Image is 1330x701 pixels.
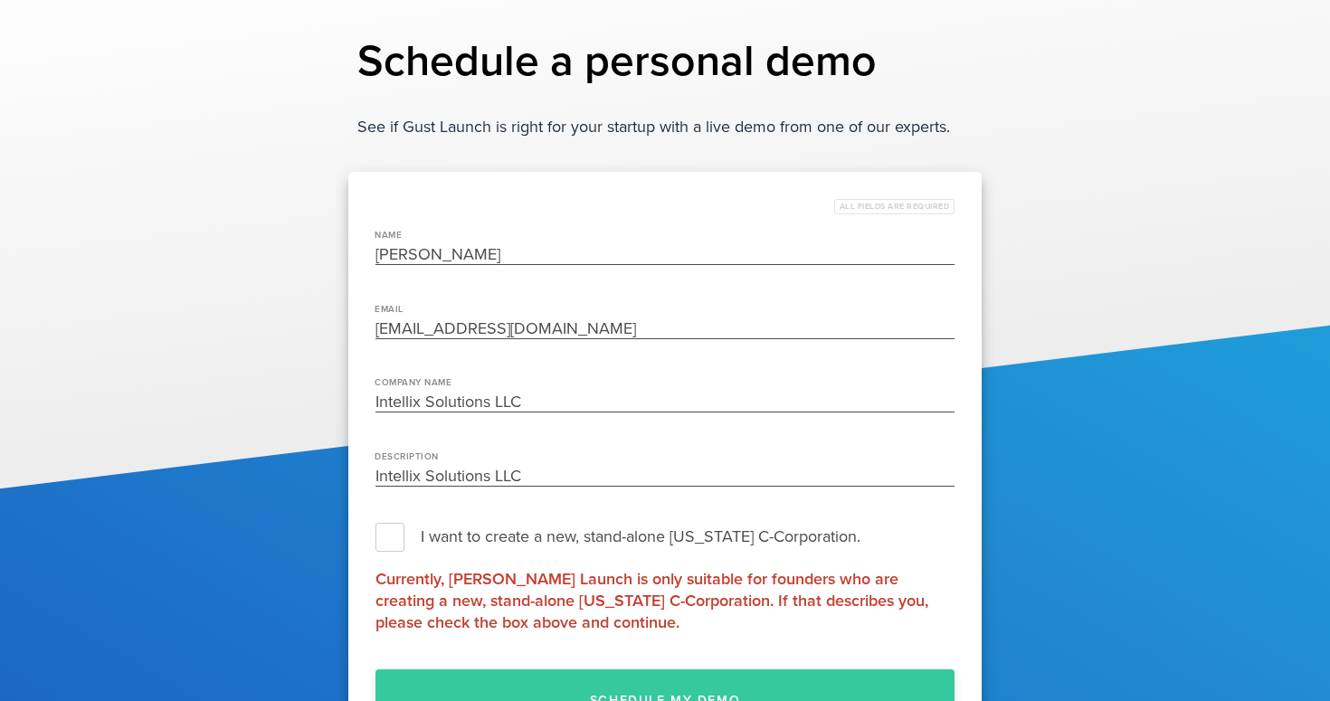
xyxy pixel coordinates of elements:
[375,568,955,633] p: Currently, [PERSON_NAME] Launch is only suitable for founders who are creating a new, stand-alone...
[357,36,973,89] h1: Schedule a personal demo
[375,453,439,461] label: Description
[357,116,973,137] p: See if Gust Launch is right for your startup with a live demo from one of our experts.
[375,523,955,550] label: I want to create a new, stand-alone [US_STATE] C-Corporation.
[375,306,404,314] label: Email
[375,232,402,240] label: name
[375,379,451,387] label: Company Name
